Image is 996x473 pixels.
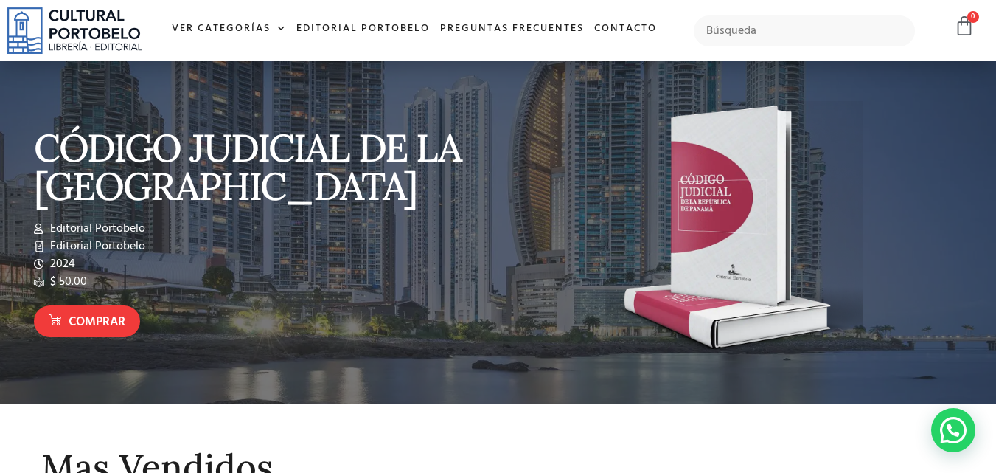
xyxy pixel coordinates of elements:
[46,220,145,238] span: Editorial Portobelo
[34,128,491,205] p: CÓDIGO JUDICIAL DE LA [GEOGRAPHIC_DATA]
[967,11,979,23] span: 0
[46,238,145,255] span: Editorial Portobelo
[46,273,87,291] span: $ 50.00
[694,15,916,46] input: Búsqueda
[954,15,975,37] a: 0
[46,255,75,273] span: 2024
[167,13,291,45] a: Ver Categorías
[291,13,435,45] a: Editorial Portobelo
[34,305,140,337] a: Comprar
[435,13,589,45] a: Preguntas frecuentes
[69,313,125,332] span: Comprar
[589,13,662,45] a: Contacto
